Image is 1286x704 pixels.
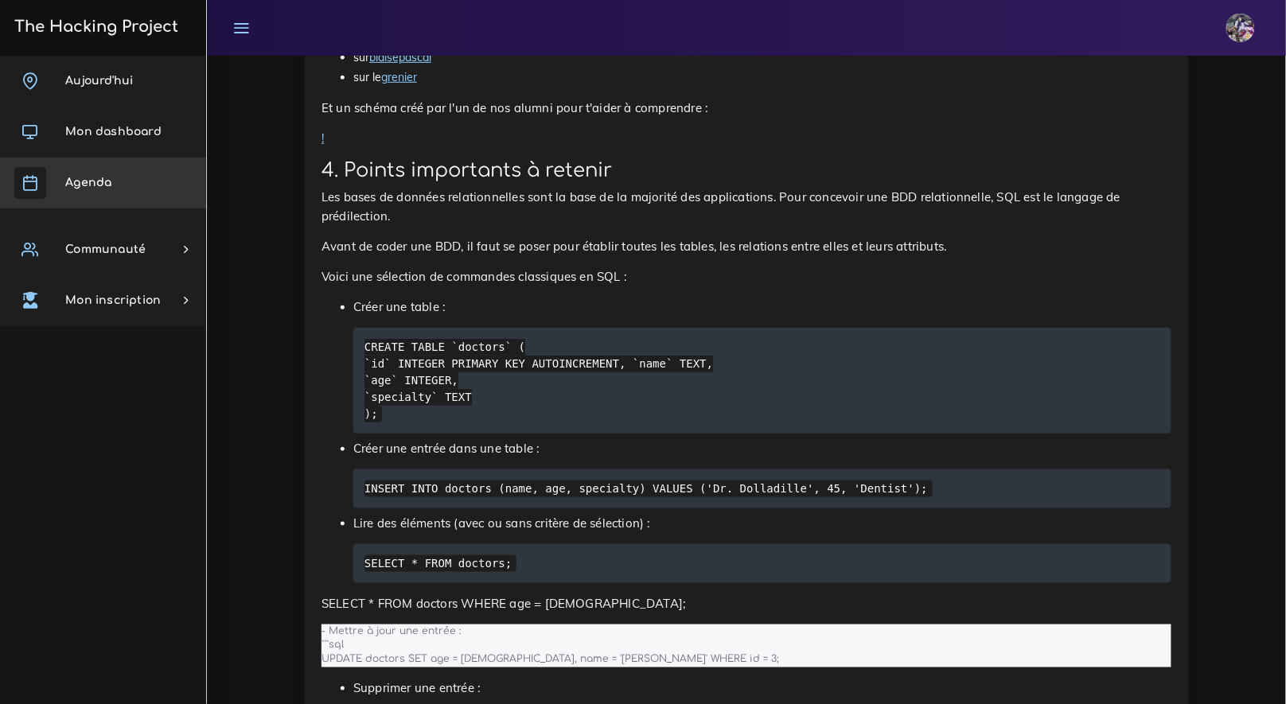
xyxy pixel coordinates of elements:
[1226,14,1255,42] img: eg54bupqcshyolnhdacp.jpg
[321,267,1171,286] p: Voici une sélection de commandes classiques en SQL :
[321,130,324,146] a: !
[353,48,1171,68] li: sur
[369,50,431,64] a: blaisepascal
[65,75,133,87] span: Aujourd'hui
[353,439,1171,458] p: Créer une entrée dans une table :
[353,514,1171,533] p: Lire des éléments (avec ou sans critère de sélection) :
[321,624,783,667] code: - Mettre à jour une entrée : ```sql UPDATE doctors SET age = [DEMOGRAPHIC_DATA], name = '[PERSON_...
[321,594,1171,613] p: SELECT * FROM doctors WHERE age = [DEMOGRAPHIC_DATA];
[321,99,1171,118] p: Et un schéma créé par l'un de nos alumni pour t'aider à comprendre :
[353,298,1171,317] p: Créer une table :
[364,480,933,498] code: INSERT INTO doctors (name, age, specialty) VALUES ('Dr. Dolladille', 45, 'Dentist');
[65,243,146,255] span: Communauté
[321,237,1171,256] p: Avant de coder une BDD, il faut se poser pour établir toutes les tables, les relations entre elle...
[65,126,162,138] span: Mon dashboard
[364,555,516,573] code: SELECT * FROM doctors;
[65,177,111,189] span: Agenda
[353,679,1171,698] p: Supprimer une entrée :
[381,70,417,84] a: grenier
[353,68,1171,88] li: sur le
[321,188,1171,226] p: Les bases de données relationnelles sont la base de la majorité des applications. Pour concevoir ...
[65,294,161,306] span: Mon inscription
[10,18,178,36] h3: The Hacking Project
[364,339,713,423] code: CREATE TABLE `doctors` ( `id` INTEGER PRIMARY KEY AUTOINCREMENT, `name` TEXT, `age` INTEGER, `spe...
[321,159,1171,182] h2: 4. Points importants à retenir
